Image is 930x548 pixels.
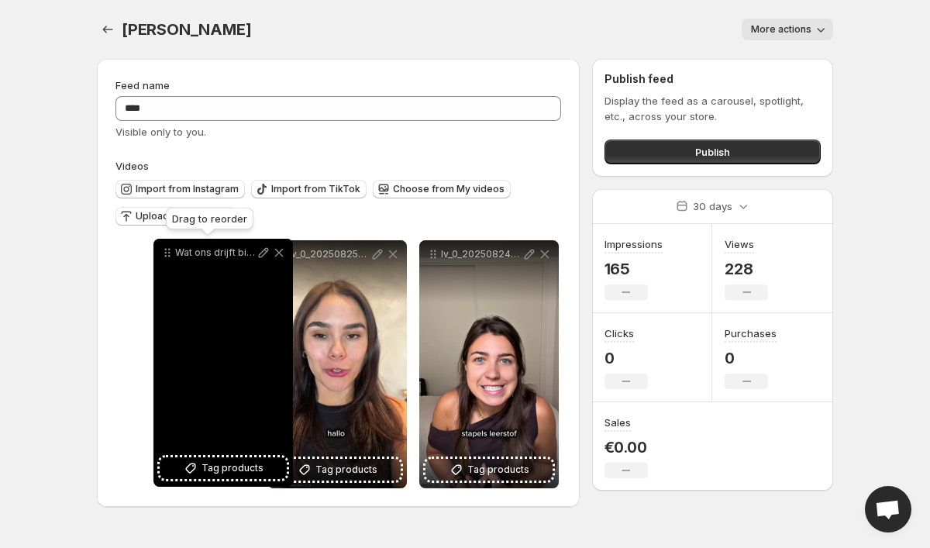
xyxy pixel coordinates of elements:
span: Publish [695,144,730,160]
p: lv_0_20250824001809 [441,248,522,260]
span: Tag products [467,462,529,477]
div: lv_0_20250824001809Tag products [419,240,559,488]
button: Tag products [274,459,401,481]
span: More actions [751,23,811,36]
h2: Publish feed [604,71,821,87]
span: Choose from My videos [393,183,505,195]
button: Import from TikTok [251,180,367,198]
span: Visible only to you. [115,126,206,138]
p: 0 [725,349,777,367]
p: Display the feed as a carousel, spotlight, etc., across your store. [604,93,821,124]
a: Open chat [865,486,911,532]
p: 0 [604,349,648,367]
p: 30 days [693,198,732,214]
p: €0.00 [604,438,648,457]
button: Upload more videos [115,207,236,226]
button: Tag products [160,457,287,479]
button: Publish [604,140,821,164]
span: Feed name [115,79,170,91]
div: lv_0_20250825184513Tag products [267,240,407,488]
p: Wat ons drijft bij Kew Academy Studenten cht vooruithelpen [175,246,256,259]
div: Wat ons drijft bij Kew Academy Studenten cht vooruithelpenTag products [153,239,293,487]
p: lv_0_20250825184513 [289,248,370,260]
span: Videos [115,160,149,172]
button: Choose from My videos [373,180,511,198]
h3: Impressions [604,236,663,252]
span: [PERSON_NAME] [122,20,251,39]
button: Settings [97,19,119,40]
span: Import from TikTok [271,183,360,195]
h3: Views [725,236,754,252]
h3: Clicks [604,326,634,341]
h3: Sales [604,415,631,430]
span: Upload more videos [136,210,230,222]
p: 228 [725,260,768,278]
span: Tag products [315,462,377,477]
button: Tag products [425,459,553,481]
span: Tag products [201,460,263,476]
h3: Purchases [725,326,777,341]
span: Import from Instagram [136,183,239,195]
button: More actions [742,19,833,40]
button: Import from Instagram [115,180,245,198]
p: 165 [604,260,663,278]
